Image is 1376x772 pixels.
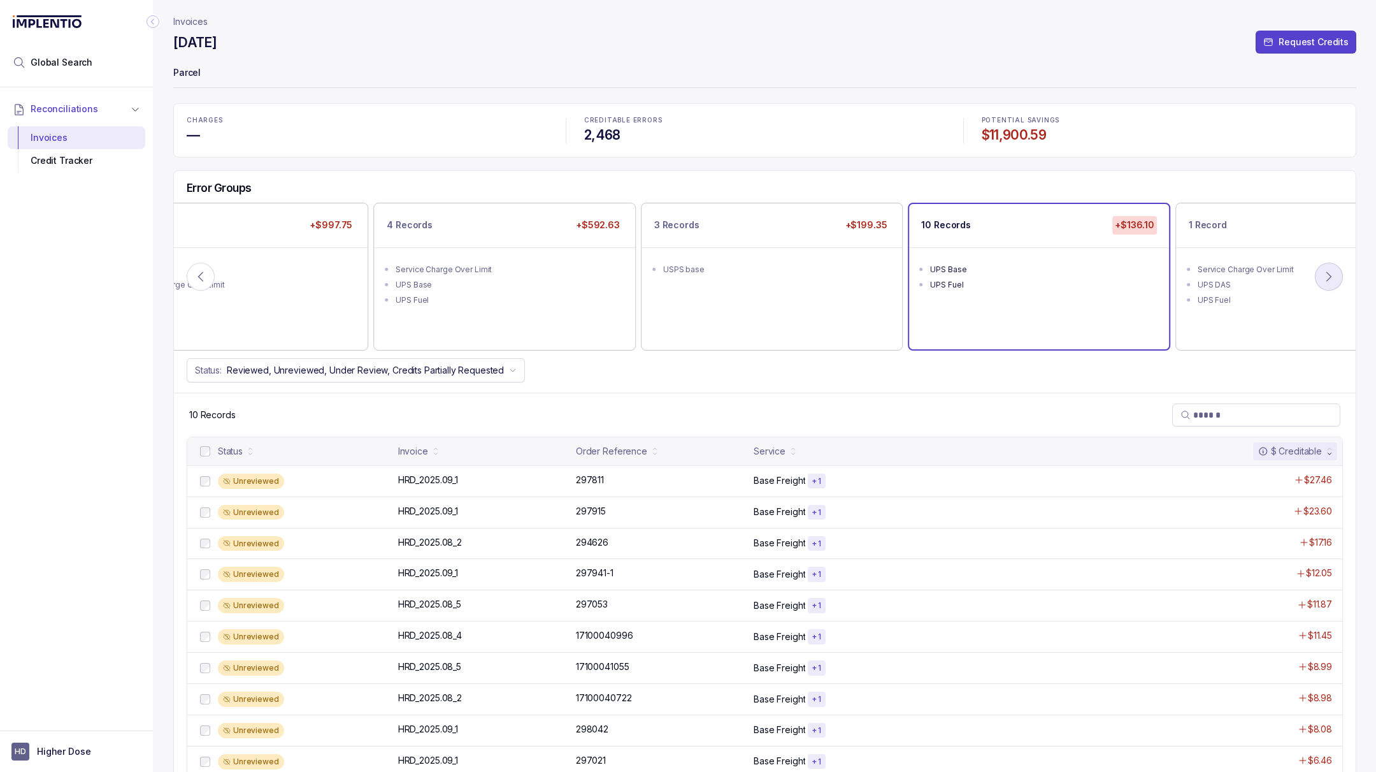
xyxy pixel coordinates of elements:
div: Unreviewed [218,505,284,520]
p: 297021 [576,754,606,767]
div: Credit Tracker [18,149,135,172]
p: Base Freight [754,474,805,487]
p: + 1 [812,632,821,642]
div: Unreviewed [218,754,284,769]
p: +$199.35 [843,216,890,234]
p: $12.05 [1306,567,1332,579]
div: Reconciliations [8,124,145,175]
div: USPS base [663,263,889,276]
p: 3 Records [654,219,699,231]
p: CREDITABLE ERRORS [584,117,945,124]
p: HRD_2025.08_4 [398,629,462,642]
h4: $11,900.59 [982,126,1343,144]
input: checkbox-checkbox [200,601,210,611]
p: + 1 [812,757,821,767]
p: $8.08 [1308,723,1332,736]
input: checkbox-checkbox [200,725,210,736]
span: Reconciliations [31,103,98,115]
p: $23.60 [1303,505,1332,518]
p: HRD_2025.09_1 [398,723,458,736]
p: 10 Records [921,219,971,231]
p: $6.46 [1308,754,1332,767]
div: Invoices [18,126,135,149]
div: Unreviewed [218,536,284,551]
div: Unreviewed [218,660,284,676]
h4: 2,468 [584,126,945,144]
div: Service Charge Over Limit [396,263,621,276]
a: Invoices [173,15,208,28]
p: 1 Record [1189,219,1227,231]
div: $ Creditable [1258,445,1322,458]
div: Unreviewed [218,474,284,489]
p: 297053 [576,598,608,611]
p: 297941-1 [576,567,613,579]
p: HRD_2025.09_1 [398,474,458,486]
p: Base Freight [754,755,805,768]
div: UPS Base [396,279,621,291]
span: Global Search [31,56,92,69]
p: 298042 [576,723,608,736]
p: 294626 [576,536,608,549]
p: CHARGES [187,117,548,124]
p: Base Freight [754,506,805,518]
p: HRD_2025.09_1 [398,567,458,579]
p: +$997.75 [307,216,355,234]
p: HRD_2025.09_1 [398,754,458,767]
button: Request Credits [1256,31,1356,54]
p: + 1 [812,601,821,611]
p: HRD_2025.09_1 [398,505,458,518]
button: Reconciliations [8,95,145,123]
div: Order Reference [576,445,647,458]
div: Unreviewed [218,629,284,645]
h4: — [187,126,548,144]
div: Status [218,445,243,458]
p: POTENTIAL SAVINGS [982,117,1343,124]
div: Collapse Icon [145,14,161,29]
p: + 1 [812,476,821,486]
p: + 1 [812,694,821,704]
nav: breadcrumb [173,15,208,28]
p: + 1 [812,725,821,736]
input: checkbox-checkbox [200,694,210,704]
p: 10 Records [189,409,236,421]
p: Base Freight [754,599,805,612]
button: User initialsHigher Dose [11,743,141,761]
p: +$136.10 [1112,216,1157,234]
p: + 1 [812,569,821,579]
div: Service Charge Over Limit [129,279,354,291]
p: Base Freight [754,568,805,581]
input: checkbox-checkbox [200,663,210,673]
p: Base Freight [754,630,805,643]
p: HRD_2025.08_5 [398,598,461,611]
p: Higher Dose [37,745,90,758]
p: $8.98 [1308,692,1332,704]
p: $27.46 [1304,474,1332,486]
p: HRD_2025.08_2 [398,536,462,549]
div: UPS Fuel [930,279,1156,291]
p: 4 Records [387,219,433,231]
div: Unreviewed [218,692,284,707]
p: 297915 [576,505,606,518]
p: 17100041055 [576,660,629,673]
p: Base Freight [754,537,805,550]
div: Invoice [398,445,428,458]
h5: Error Groups [187,181,252,195]
p: +$592.63 [573,216,622,234]
input: checkbox-checkbox [200,507,210,518]
p: + 1 [812,663,821,673]
input: checkbox-checkbox [200,569,210,579]
p: Base Freight [754,662,805,674]
button: Status:Reviewed, Unreviewed, Under Review, Credits Partially Requested [187,358,525,382]
p: $17.16 [1309,536,1332,549]
p: $11.87 [1307,598,1332,611]
p: Reviewed, Unreviewed, Under Review, Credits Partially Requested [227,364,504,377]
p: 17100040722 [576,692,631,704]
p: HRD_2025.08_5 [398,660,461,673]
div: UPS Base [930,263,1156,276]
div: UPS Fuel [396,294,621,307]
h4: [DATE] [173,34,217,52]
div: Fedex Fuel [129,263,354,276]
p: HRD_2025.08_2 [398,692,462,704]
div: Unreviewed [218,723,284,738]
